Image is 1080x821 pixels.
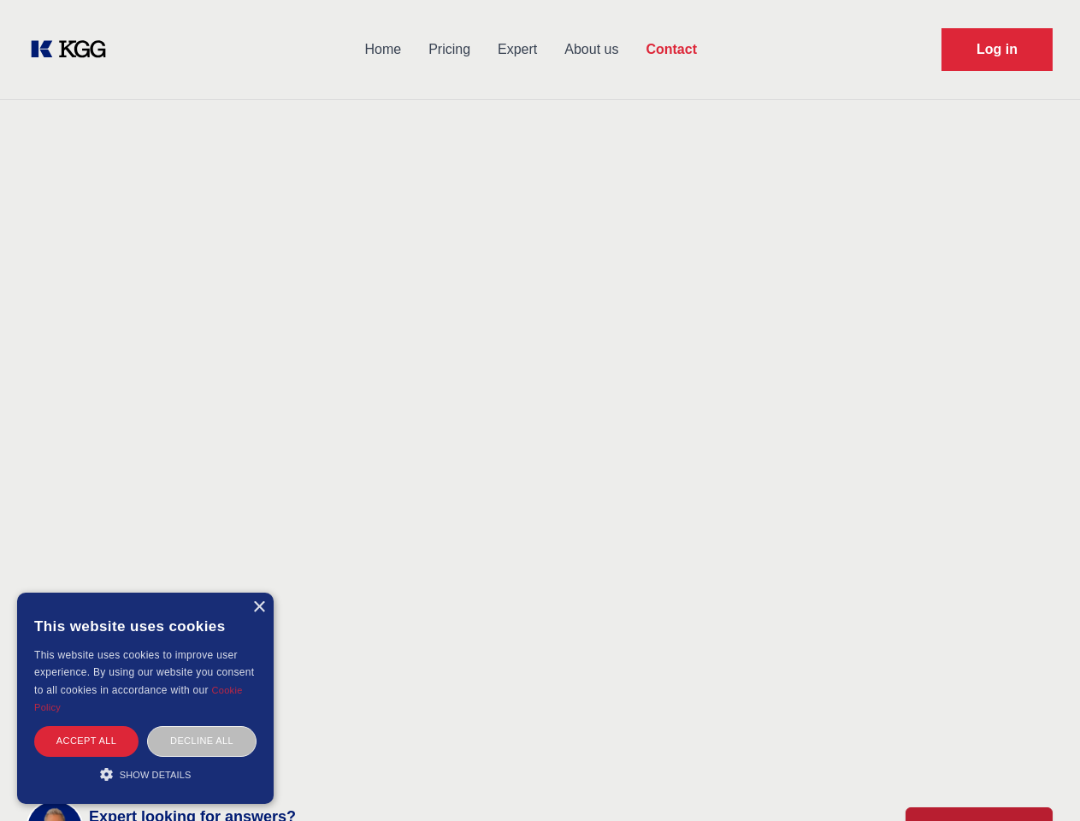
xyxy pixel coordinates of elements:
[34,649,254,696] span: This website uses cookies to improve user experience. By using our website you consent to all coo...
[252,601,265,614] div: Close
[484,27,551,72] a: Expert
[27,36,120,63] a: KOL Knowledge Platform: Talk to Key External Experts (KEE)
[34,605,257,647] div: This website uses cookies
[34,726,139,756] div: Accept all
[147,726,257,756] div: Decline all
[34,765,257,783] div: Show details
[941,28,1053,71] a: Request Demo
[351,27,415,72] a: Home
[551,27,632,72] a: About us
[34,685,243,712] a: Cookie Policy
[415,27,484,72] a: Pricing
[994,739,1080,821] iframe: Chat Widget
[632,27,711,72] a: Contact
[120,770,192,780] span: Show details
